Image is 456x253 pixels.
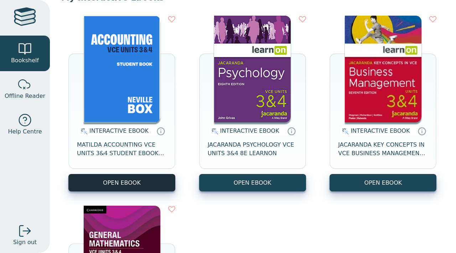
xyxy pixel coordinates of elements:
span: MATILDA ACCOUNTING VCE UNITS 3&4 STUDENT EBOOK 7E [77,141,167,158]
img: interactive.svg [340,127,349,136]
img: 4bb61bf8-509a-4e9e-bd77-88deacee2c2e.jpg [214,16,291,122]
img: interactive.svg [209,127,218,136]
span: JACARANDA KEY CONCEPTS IN VCE BUSINESS MANAGEMENT UNITS 3&4 7E LEARNON [338,141,428,158]
button: OPEN EBOOK [199,174,306,191]
span: Sign out [13,238,37,247]
a: Interactive eBooks are accessed online via the publisher’s portal. They contain interactive resou... [418,127,426,135]
span: Bookshelf [11,56,39,65]
span: INTERACTIVE EBOOK [220,127,279,134]
span: Help Centre [8,127,42,136]
span: INTERACTIVE EBOOK [351,127,410,134]
a: Interactive eBooks are accessed online via the publisher’s portal. They contain interactive resou... [287,127,296,135]
img: cfdd67b8-715a-4f04-bef2-4b9ce8a41cb7.jpg [345,16,421,122]
button: OPEN EBOOK [68,174,175,191]
a: Interactive eBooks are accessed online via the publisher’s portal. They contain interactive resou... [156,127,165,135]
span: INTERACTIVE EBOOK [89,127,149,134]
img: interactive.svg [79,127,88,136]
span: JACARANDA PSYCHOLOGY VCE UNITS 3&4 8E LEARNON [208,141,297,158]
span: Offline Reader [5,92,45,100]
button: OPEN EBOOK [330,174,436,191]
img: 445690b6-9ec6-46a1-8564-f9a590f6164c.png [84,16,160,122]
